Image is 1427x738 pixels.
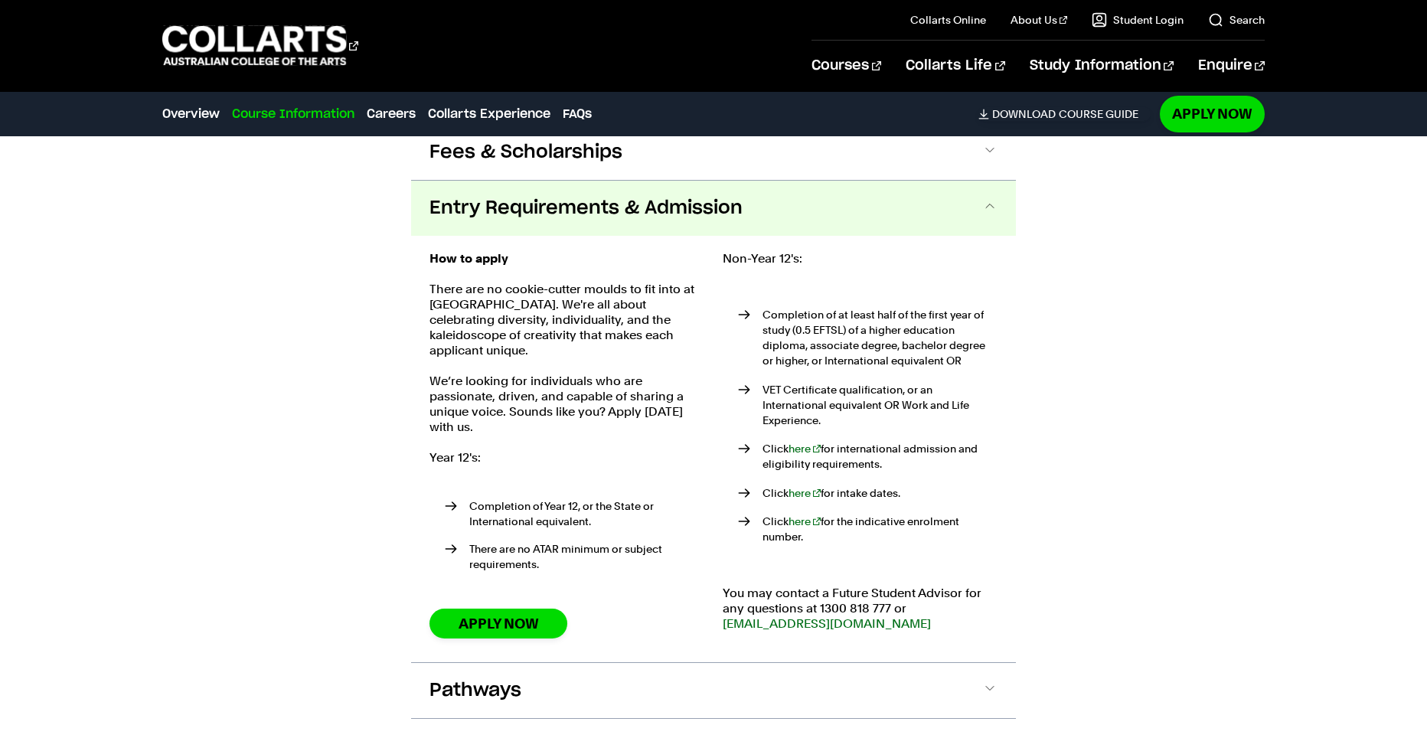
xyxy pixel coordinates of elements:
a: About Us [1011,12,1067,28]
a: Apply Now [429,609,567,638]
p: Click for intake dates. [762,485,998,501]
a: Apply Now [1160,96,1265,132]
strong: How to apply [429,251,508,266]
a: FAQs [563,105,592,123]
a: [EMAIL_ADDRESS][DOMAIN_NAME] [723,616,931,631]
a: Careers [367,105,416,123]
a: DownloadCourse Guide [978,107,1151,121]
p: Non-Year 12's: [723,251,998,266]
div: Entry Requirements & Admission [411,236,1016,662]
span: Pathways [429,678,521,703]
p: You may contact a Future Student Advisor for any questions at 1300 818 777 or [723,586,998,632]
a: Collarts Online [910,12,986,28]
p: Click for the indicative enrolment number. [762,514,998,544]
span: Entry Requirements & Admission [429,196,743,220]
a: Collarts Experience [428,105,550,123]
a: here [789,487,821,499]
a: Search [1208,12,1265,28]
p: VET Certificate qualification, or an International equivalent OR Work and Life Experience. [762,382,998,428]
a: Study Information [1030,41,1174,91]
a: Enquire [1198,41,1265,91]
a: Overview [162,105,220,123]
a: Course Information [232,105,354,123]
li: There are no ATAR minimum or subject requirements. [445,541,704,572]
button: Pathways [411,663,1016,718]
span: Fees & Scholarships [429,140,622,165]
p: We’re looking for individuals who are passionate, driven, and capable of sharing a unique voice. ... [429,374,704,435]
a: here [789,515,821,527]
button: Fees & Scholarships [411,125,1016,180]
a: here [789,442,821,455]
p: Year 12's: [429,450,704,465]
a: Collarts Life [906,41,1004,91]
p: There are no cookie-cutter moulds to fit into at [GEOGRAPHIC_DATA]. We're all about celebrating d... [429,282,704,358]
p: Click for international admission and eligibility requirements. [762,441,998,472]
p: Completion of at least half of the first year of study (0.5 EFTSL) of a higher education diploma,... [762,307,998,368]
a: Courses [811,41,881,91]
button: Entry Requirements & Admission [411,181,1016,236]
a: Student Login [1092,12,1184,28]
span: Download [992,107,1056,121]
li: Completion of Year 12, or the State or International equivalent. [445,498,704,529]
div: Go to homepage [162,24,358,67]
